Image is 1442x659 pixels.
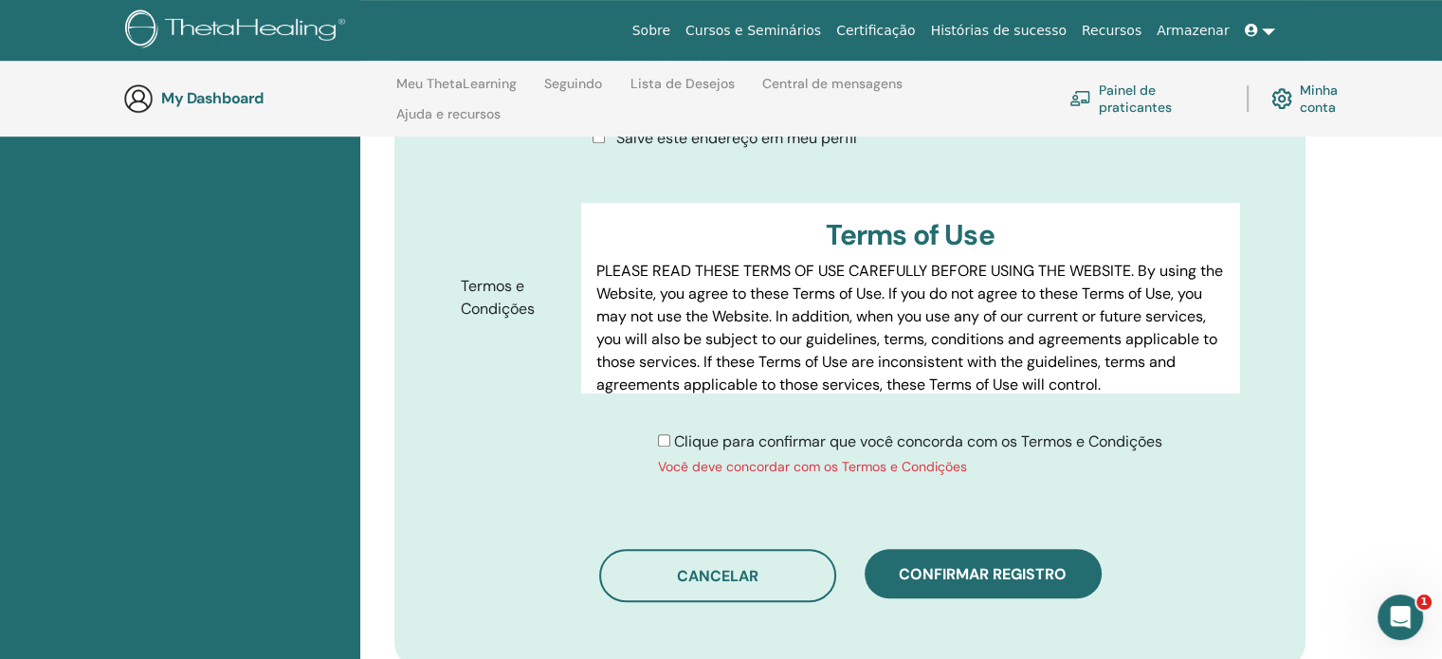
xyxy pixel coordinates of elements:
iframe: Intercom live chat [1378,595,1423,640]
a: Armazenar [1149,13,1236,48]
label: Termos e Condições [447,268,581,327]
span: Clique para confirmar que você concorda com os Termos e Condições [674,431,1162,451]
img: chalkboard-teacher.svg [1069,90,1091,106]
a: Ajuda e recursos [396,106,501,137]
img: generic-user-icon.jpg [123,83,154,114]
span: 1 [1416,595,1432,610]
h3: My Dashboard [161,89,351,107]
p: PLEASE READ THESE TERMS OF USE CAREFULLY BEFORE USING THE WEBSITE. By using the Website, you agre... [596,260,1224,396]
a: Sobre [625,13,678,48]
a: Certificação [829,13,922,48]
a: Painel de praticantes [1069,78,1224,119]
span: Confirmar registro [899,564,1067,584]
a: Histórias de sucesso [923,13,1074,48]
button: Confirmar registro [865,549,1102,598]
a: Cursos e Seminários [678,13,829,48]
a: Seguindo [544,76,602,106]
a: Minha conta [1271,78,1373,119]
div: Você deve concordar com os Termos e Condições [658,457,1162,477]
a: Lista de Desejos [630,76,735,106]
img: logo.png [125,9,352,52]
span: Salve este endereço em meu perfil [616,128,857,148]
a: Recursos [1074,13,1149,48]
a: Meu ThetaLearning [396,76,517,106]
span: Cancelar [677,566,758,586]
button: Cancelar [599,549,836,602]
img: cog.svg [1271,83,1292,114]
h3: Terms of Use [596,218,1224,252]
a: Central de mensagens [762,76,903,106]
